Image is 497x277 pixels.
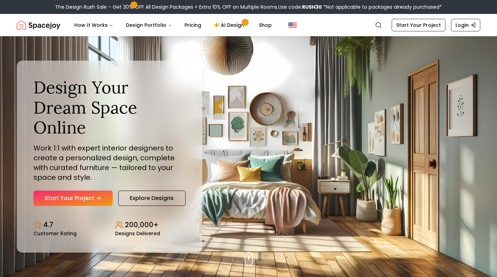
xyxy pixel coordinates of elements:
p: 4.7 [43,220,53,230]
a: AI Design [208,18,252,32]
nav: Main [69,18,277,32]
a: Start Your Project [392,19,445,31]
div: Design stats [33,214,186,236]
img: Spacejoy Logo [17,18,60,32]
button: Design Portfolio [120,18,178,32]
a: Pricing [179,18,207,32]
p: 200,000+ [125,220,158,230]
a: Spacejoy [17,18,60,32]
div: The Design Rush Sale – Get 30% OFF All Design Packages + Extra 10% OFF on Multiple Rooms. [55,3,442,10]
a: Start Your Project [33,191,113,206]
a: Shop [253,18,277,32]
span: Use code: [278,3,322,10]
span: *Not applicable to packages already purchased* [322,3,442,10]
small: Designs Delivered [115,231,160,236]
img: United States [288,21,297,29]
a: Explore Designs [118,191,186,206]
h1: Design Your Dream Space Online [33,77,186,138]
small: Customer Rating [33,231,77,236]
b: RUSH30 [302,3,322,10]
p: Work 1:1 with expert interior designers to create a personalized design, complete with curated fu... [33,143,186,182]
a: Login [451,19,480,31]
nav: Global [17,14,480,36]
button: How It Works [69,18,119,32]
